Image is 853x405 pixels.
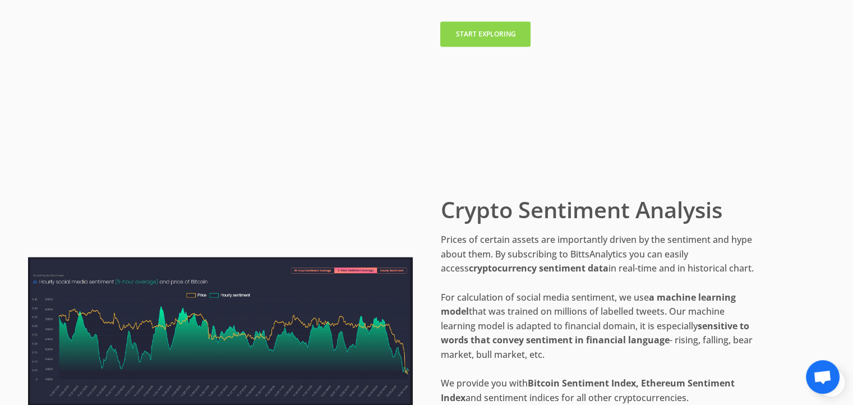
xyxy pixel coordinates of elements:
[440,22,531,47] a: Start exploring
[440,377,734,404] b: Bitcoin Sentiment Index, Ethereum Sentiment Index
[468,262,608,274] b: cryptocurrency sentiment data
[440,291,735,318] b: a machine learning model
[806,360,840,394] a: Open chat
[440,199,756,221] span: Crypto Sentiment Analysis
